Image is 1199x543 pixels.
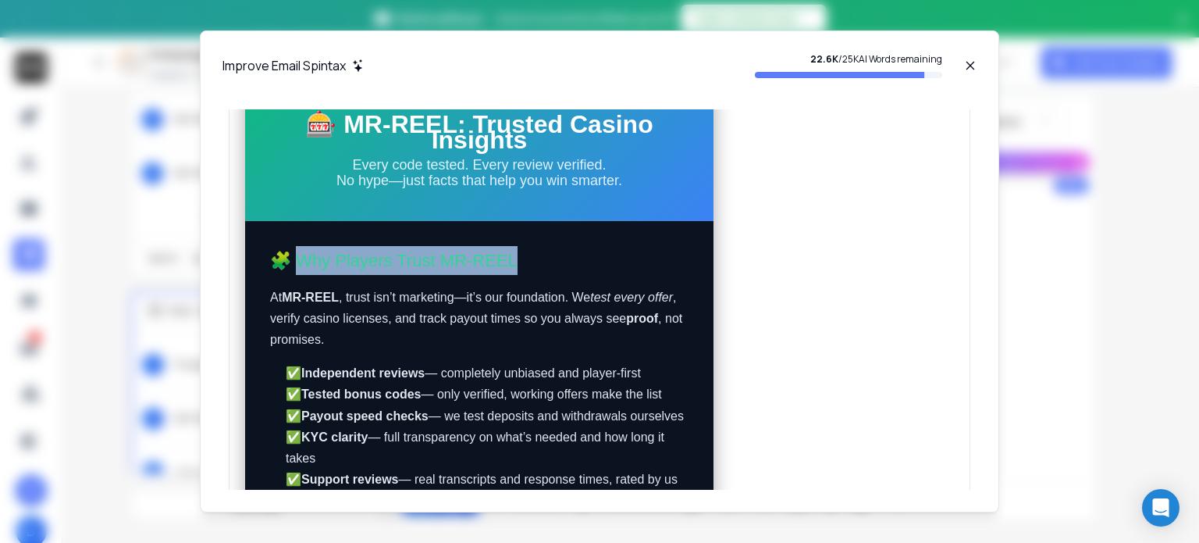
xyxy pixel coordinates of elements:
strong: Payout speed checks [301,409,429,423]
strong: proof [626,312,658,325]
li: ✅ — only verified, working offers make the list [286,384,688,405]
strong: MR-REEL [282,291,339,304]
strong: KYC clarity [301,430,368,444]
div: Every code tested. Every review verified. No hype—just facts that help you win smarter. [267,157,692,188]
em: test every offer [590,291,673,304]
li: ✅ — full transparency on what’s needed and how long it takes [286,427,688,469]
strong: Support reviews [301,473,398,486]
li: ✅ — we test deposits and withdrawals ourselves [286,405,688,427]
li: ✅ — real transcripts and response times, rated by us [286,469,688,490]
strong: 22.6K [810,52,838,66]
p: / 25K AI Words remaining [755,53,942,66]
h1: Improve Email Spintax [222,56,346,75]
h1: 🎰 MR-REEL: Trusted Casino Insights [267,116,692,148]
h2: 🧩 Why Players Trust MR-REEL [270,246,688,275]
strong: Independent reviews [301,366,425,380]
div: At , trust isn’t marketing—it’s our foundation. We , verify casino licenses, and track payout tim... [270,287,688,351]
li: ✅ — completely unbiased and player-first [286,363,688,384]
strong: Tested bonus codes [301,388,422,401]
div: Open Intercom Messenger [1142,489,1179,527]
